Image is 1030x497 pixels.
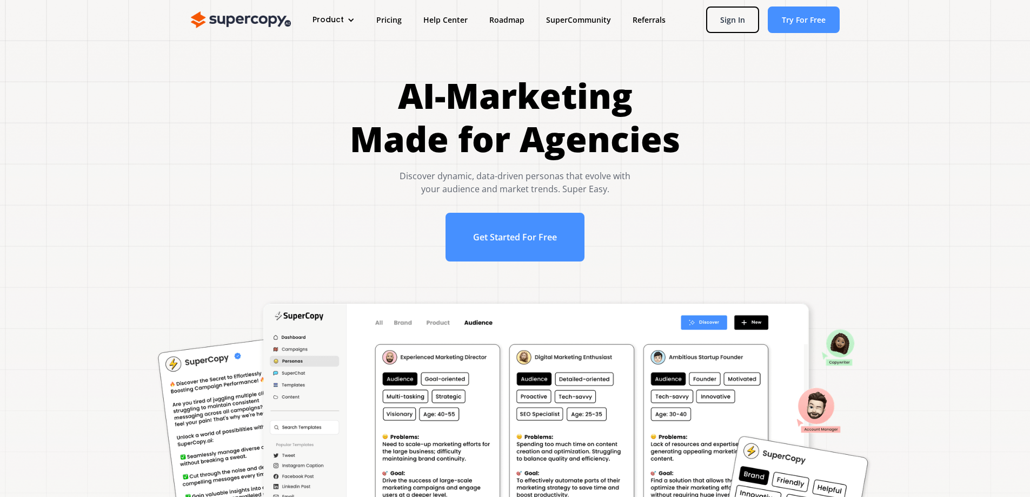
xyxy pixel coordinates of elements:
[768,6,840,33] a: Try For Free
[350,74,680,161] h1: AI-Marketing Made for Agencies
[366,10,413,30] a: Pricing
[535,10,622,30] a: SuperCommunity
[446,213,584,261] a: Get Started For Free
[622,10,676,30] a: Referrals
[706,6,759,33] a: Sign In
[350,169,680,195] div: Discover dynamic, data-driven personas that evolve with your audience and market trends. Super Easy.
[413,10,479,30] a: Help Center
[313,14,344,25] div: Product
[479,10,535,30] a: Roadmap
[302,10,366,30] div: Product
